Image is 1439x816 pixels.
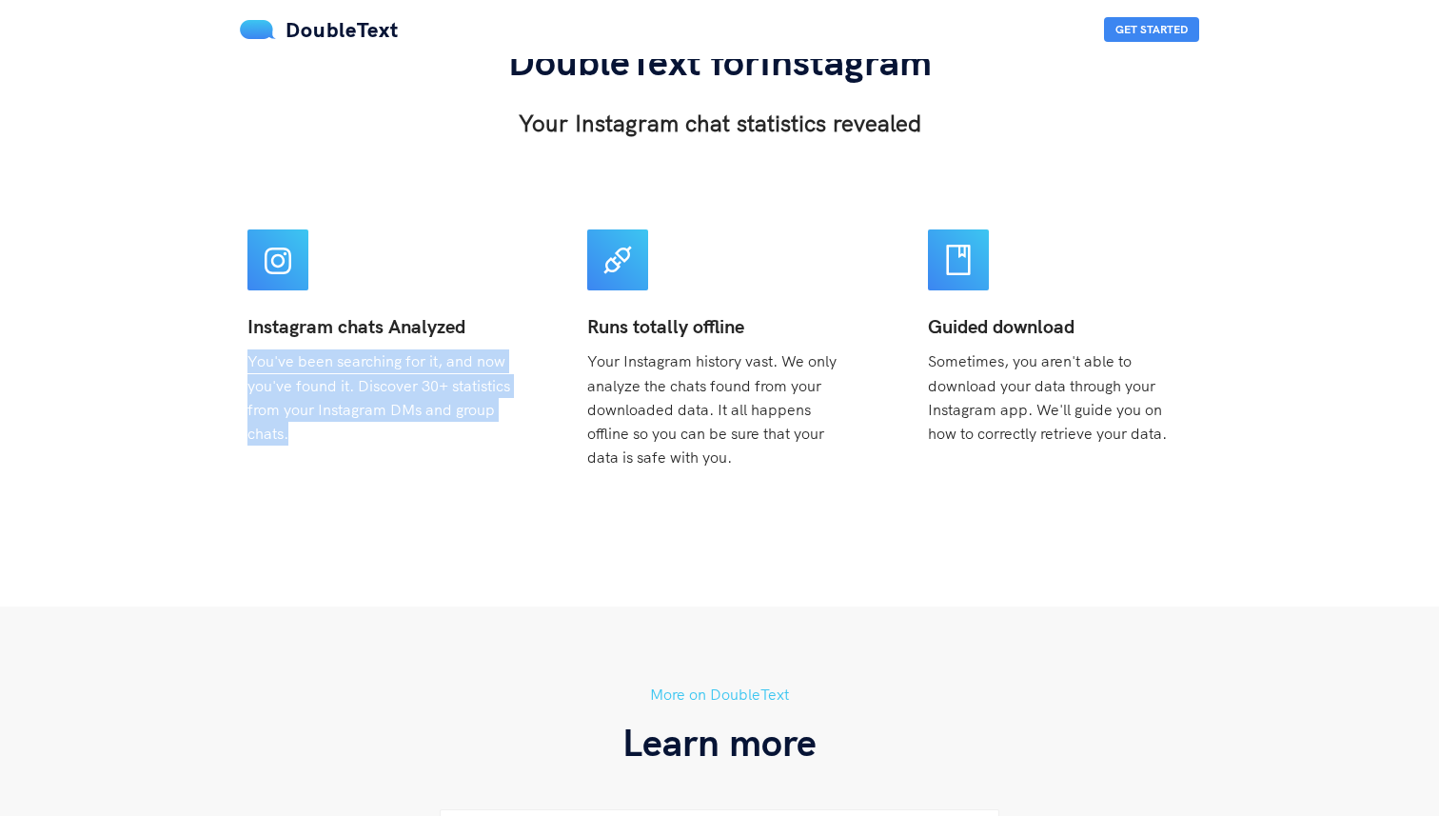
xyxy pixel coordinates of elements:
[943,245,974,275] span: book
[928,314,1074,338] b: Guided download
[1104,17,1199,42] button: Get Started
[602,245,633,275] span: api
[240,20,276,39] img: mS3x8y1f88AAAAABJRU5ErkJggg==
[508,108,932,138] h3: Your Instagram chat statistics revealed
[434,718,1005,766] h3: Learn more
[240,16,399,43] a: DoubleText
[286,16,399,43] span: DoubleText
[587,351,837,467] span: Your Instagram history vast. We only analyze the chats found from your downloaded data. It all ha...
[247,314,465,338] b: Instagram chats Analyzed
[247,351,510,442] span: You've been searching for it, and now you've found it. Discover 30+ statistics from your Instagra...
[587,314,744,338] b: Runs totally offline
[928,351,1167,442] span: Sometimes, you aren't able to download your data through your Instagram app. We'll guide you on h...
[508,37,932,85] span: DoubleText for Instagram
[434,683,1005,707] h5: More on DoubleText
